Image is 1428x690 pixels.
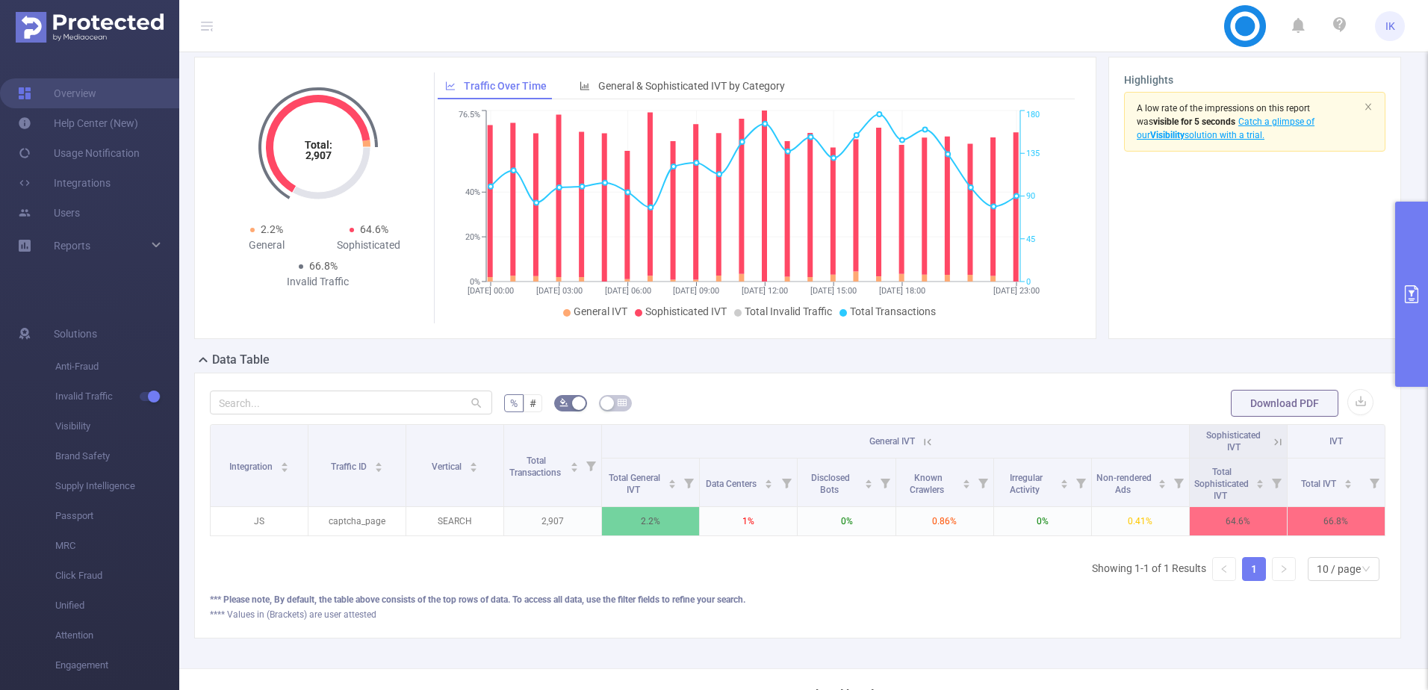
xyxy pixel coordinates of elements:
[464,80,547,92] span: Traffic Over Time
[994,507,1091,535] p: 0%
[1194,467,1249,501] span: Total Sophisticated IVT
[1070,459,1091,506] i: Filter menu
[210,608,1385,621] div: **** Values in (Brackets) are user attested
[18,78,96,108] a: Overview
[1212,557,1236,581] li: Previous Page
[745,305,832,317] span: Total Invalid Traffic
[764,482,772,487] i: icon: caret-down
[1242,557,1266,581] li: 1
[1362,565,1370,575] i: icon: down
[574,305,627,317] span: General IVT
[470,277,480,287] tspan: 0%
[1137,116,1235,127] span: was
[1060,477,1069,486] div: Sort
[1096,473,1152,495] span: Non-rendered Ads
[742,286,788,296] tspan: [DATE] 12:00
[54,240,90,252] span: Reports
[509,456,563,478] span: Total Transactions
[470,466,478,470] i: icon: caret-down
[1092,507,1189,535] p: 0.41%
[280,466,288,470] i: icon: caret-down
[55,352,179,382] span: Anti-Fraud
[55,441,179,471] span: Brand Safety
[850,305,936,317] span: Total Transactions
[1168,459,1189,506] i: Filter menu
[375,460,383,464] i: icon: caret-up
[993,286,1040,296] tspan: [DATE] 23:00
[55,411,179,441] span: Visibility
[864,477,872,482] i: icon: caret-up
[1092,557,1206,581] li: Showing 1-1 of 1 Results
[673,286,719,296] tspan: [DATE] 09:00
[1010,473,1043,495] span: Irregular Activity
[580,81,590,91] i: icon: bar-chart
[210,593,1385,606] div: *** Please note, By default, the table above consists of the top rows of data. To access all data...
[1220,565,1229,574] i: icon: left
[459,111,480,120] tspan: 76.5%
[618,398,627,407] i: icon: table
[309,260,338,272] span: 66.8%
[18,168,111,198] a: Integrations
[1344,477,1353,486] div: Sort
[304,139,332,151] tspan: Total:
[559,398,568,407] i: icon: bg-colors
[896,507,993,535] p: 0.86%
[1317,558,1361,580] div: 10 / page
[864,482,872,487] i: icon: caret-down
[229,461,275,472] span: Integration
[1344,477,1352,482] i: icon: caret-up
[55,591,179,621] span: Unified
[470,460,478,464] i: icon: caret-up
[1255,482,1264,487] i: icon: caret-down
[1026,192,1035,202] tspan: 90
[535,286,582,296] tspan: [DATE] 03:00
[962,477,970,482] i: icon: caret-up
[869,436,915,447] span: General IVT
[604,286,651,296] tspan: [DATE] 06:00
[580,425,601,506] i: Filter menu
[1206,430,1261,453] span: Sophisticated IVT
[54,231,90,261] a: Reports
[55,471,179,501] span: Supply Intelligence
[571,466,579,470] i: icon: caret-down
[1026,149,1040,158] tspan: 135
[1364,99,1373,115] button: icon: close
[910,473,946,495] span: Known Crawlers
[510,397,518,409] span: %
[962,482,970,487] i: icon: caret-down
[776,459,797,506] i: Filter menu
[1266,459,1287,506] i: Filter menu
[212,351,270,369] h2: Data Table
[1026,111,1040,120] tspan: 180
[1364,459,1385,506] i: Filter menu
[668,477,677,482] i: icon: caret-up
[1255,477,1264,482] i: icon: caret-up
[1301,479,1338,489] span: Total IVT
[16,12,164,43] img: Protected Media
[375,466,383,470] i: icon: caret-down
[668,477,677,486] div: Sort
[1272,557,1296,581] li: Next Page
[1124,72,1385,88] h3: Highlights
[1255,477,1264,486] div: Sort
[645,305,727,317] span: Sophisticated IVT
[55,650,179,680] span: Engagement
[18,108,138,138] a: Help Center (New)
[216,237,318,253] div: General
[468,286,514,296] tspan: [DATE] 00:00
[706,479,759,489] span: Data Centers
[609,473,660,495] span: Total General IVT
[261,223,283,235] span: 2.2%
[1026,234,1035,244] tspan: 45
[318,237,420,253] div: Sophisticated
[1026,277,1031,287] tspan: 0
[18,198,80,228] a: Users
[445,81,456,91] i: icon: line-chart
[668,482,677,487] i: icon: caret-down
[1190,507,1287,535] p: 64.6%
[962,477,971,486] div: Sort
[764,477,772,482] i: icon: caret-up
[18,138,140,168] a: Usage Notification
[1060,482,1068,487] i: icon: caret-down
[504,507,601,535] p: 2,907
